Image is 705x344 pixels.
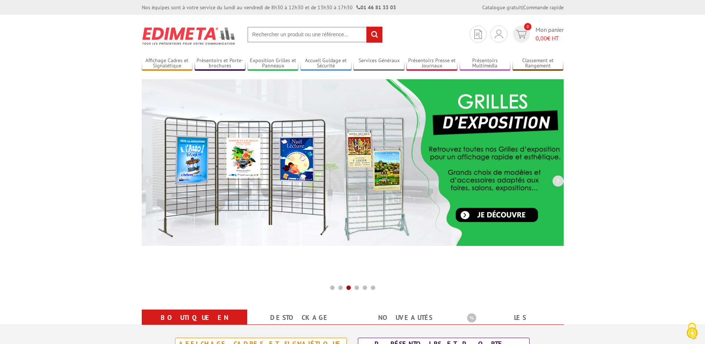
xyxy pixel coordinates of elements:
span: 0,00 [536,34,547,42]
a: Présentoirs et Porte-brochures [195,57,246,70]
img: Cookies (fenêtre modale) [683,322,701,340]
a: Affichage Cadres et Signalétique [142,57,193,70]
input: rechercher [366,27,382,43]
img: devis rapide [516,30,527,39]
img: devis rapide [495,30,503,39]
div: | [482,4,564,11]
a: Catalogue gratuit [482,4,522,11]
b: Les promotions [467,311,560,326]
a: nouveautés [362,311,449,324]
a: Présentoirs Presse et Journaux [406,57,457,70]
a: Exposition Grilles et Panneaux [248,57,299,70]
img: Présentoir, panneau, stand - Edimeta - PLV, affichage, mobilier bureau, entreprise [142,22,236,50]
input: Rechercher un produit ou une référence... [247,27,383,43]
img: devis rapide [474,30,482,39]
a: Services Généraux [353,57,404,70]
a: Accueil Guidage et Sécurité [301,57,352,70]
a: Destockage [256,311,344,324]
button: Cookies (fenêtre modale) [679,319,705,344]
a: Les promotions [467,311,555,338]
a: Boutique en ligne [151,311,238,338]
strong: 01 46 81 33 03 [356,4,396,11]
span: Mon panier [536,26,564,43]
span: € HT [536,34,564,43]
a: Commande rapide [523,4,564,11]
a: devis rapide 0 Mon panier 0,00€ HT [511,26,564,43]
a: Classement et Rangement [513,57,564,70]
div: Nos équipes sont à votre service du lundi au vendredi de 8h30 à 12h30 et de 13h30 à 17h30 [142,4,396,11]
span: 0 [524,23,531,30]
a: Présentoirs Multimédia [460,57,511,70]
